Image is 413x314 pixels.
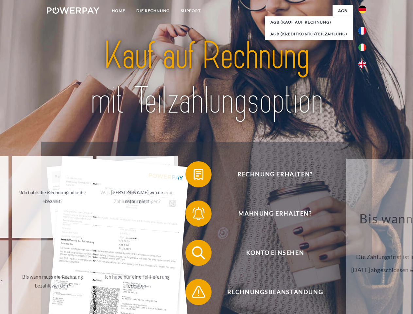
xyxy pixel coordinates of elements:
a: DIE RECHNUNG [131,5,175,17]
img: qb_warning.svg [190,284,207,300]
button: Konto einsehen [185,240,355,266]
div: Ich habe die Rechnung bereits bezahlt [16,188,89,206]
div: [PERSON_NAME] wurde retourniert [100,188,174,206]
span: Mahnung erhalten? [195,201,355,227]
a: Home [106,5,131,17]
div: Ich habe nur eine Teillieferung erhalten [100,272,174,290]
a: SUPPORT [175,5,206,17]
img: en [358,61,366,68]
img: logo-powerpay-white.svg [47,7,99,14]
img: de [358,6,366,13]
button: Rechnungsbeanstandung [185,279,355,305]
a: AGB (Kauf auf Rechnung) [265,16,353,28]
a: agb [333,5,353,17]
div: Bis wann muss die Rechnung bezahlt werden? [16,272,89,290]
a: AGB (Kreditkonto/Teilzahlung) [265,28,353,40]
span: Rechnung erhalten? [195,161,355,187]
button: Mahnung erhalten? [185,201,355,227]
img: it [358,44,366,51]
span: Konto einsehen [195,240,355,266]
img: qb_search.svg [190,245,207,261]
img: title-powerpay_de.svg [62,31,351,125]
img: fr [358,27,366,35]
span: Rechnungsbeanstandung [195,279,355,305]
img: qb_bill.svg [190,166,207,183]
button: Rechnung erhalten? [185,161,355,187]
img: qb_bell.svg [190,205,207,222]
